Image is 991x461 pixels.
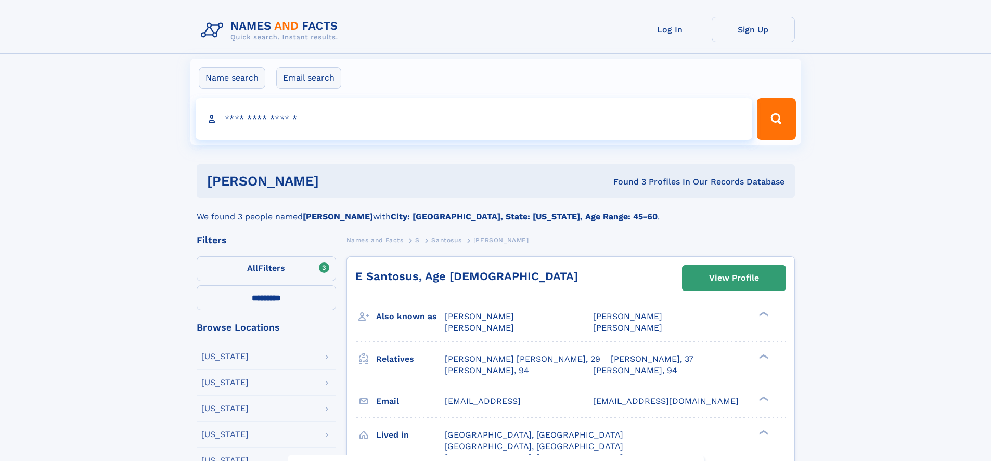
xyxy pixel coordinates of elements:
[445,353,600,365] a: [PERSON_NAME] [PERSON_NAME], 29
[196,98,753,140] input: search input
[756,353,769,360] div: ❯
[431,236,461,244] span: Santosus
[445,396,521,406] span: [EMAIL_ADDRESS]
[207,175,466,188] h1: [PERSON_NAME]
[466,176,784,188] div: Found 3 Profiles In Our Records Database
[756,395,769,402] div: ❯
[593,365,677,376] a: [PERSON_NAME], 94
[376,350,445,368] h3: Relatives
[445,323,514,333] span: [PERSON_NAME]
[756,429,769,436] div: ❯
[376,392,445,410] h3: Email
[593,311,662,321] span: [PERSON_NAME]
[712,17,795,42] a: Sign Up
[303,212,373,221] b: [PERSON_NAME]
[445,311,514,321] span: [PERSON_NAME]
[391,212,658,221] b: City: [GEOGRAPHIC_DATA], State: [US_STATE], Age Range: 45-60
[346,233,404,246] a: Names and Facts
[415,233,420,246] a: S
[683,266,786,291] a: View Profile
[376,308,445,325] h3: Also known as
[247,263,258,273] span: All
[756,311,769,318] div: ❯
[201,378,249,387] div: [US_STATE]
[757,98,795,140] button: Search Button
[197,198,795,223] div: We found 3 people named with .
[201,352,249,361] div: [US_STATE]
[276,67,341,89] label: Email search
[473,236,529,244] span: [PERSON_NAME]
[445,441,623,451] span: [GEOGRAPHIC_DATA], [GEOGRAPHIC_DATA]
[593,396,739,406] span: [EMAIL_ADDRESS][DOMAIN_NAME]
[445,365,529,376] a: [PERSON_NAME], 94
[197,256,336,281] label: Filters
[197,235,336,245] div: Filters
[628,17,712,42] a: Log In
[415,236,420,244] span: S
[376,426,445,444] h3: Lived in
[199,67,265,89] label: Name search
[593,323,662,333] span: [PERSON_NAME]
[355,270,578,283] a: E Santosus, Age [DEMOGRAPHIC_DATA]
[709,266,759,290] div: View Profile
[611,353,693,365] a: [PERSON_NAME], 37
[201,404,249,413] div: [US_STATE]
[445,430,623,440] span: [GEOGRAPHIC_DATA], [GEOGRAPHIC_DATA]
[201,430,249,439] div: [US_STATE]
[431,233,461,246] a: Santosus
[197,323,336,332] div: Browse Locations
[197,17,346,45] img: Logo Names and Facts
